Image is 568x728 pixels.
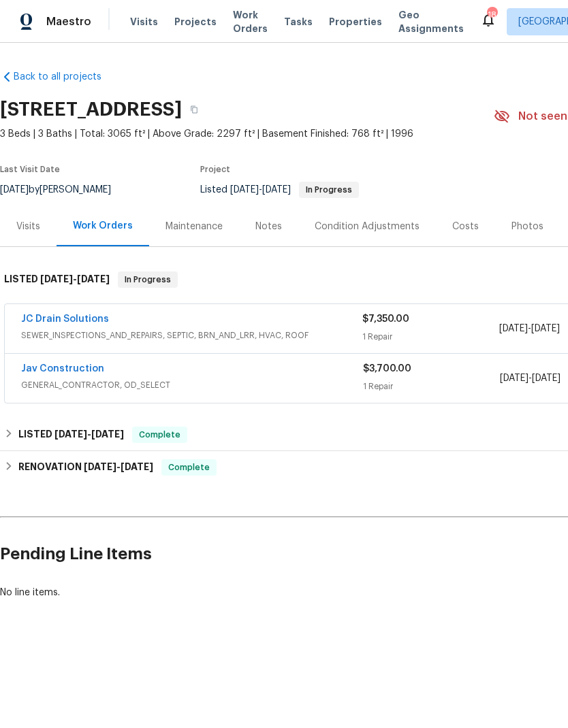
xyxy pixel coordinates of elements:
[398,8,464,35] span: Geo Assignments
[255,220,282,233] div: Notes
[230,185,259,195] span: [DATE]
[329,15,382,29] span: Properties
[499,322,560,335] span: -
[165,220,223,233] div: Maintenance
[54,429,124,439] span: -
[21,378,363,392] span: GENERAL_CONTRACTOR, OD_SELECT
[21,329,362,342] span: SEWER_INSPECTIONS_AND_REPAIRS, SEPTIC, BRN_AND_LRR, HVAC, ROOF
[46,15,91,29] span: Maestro
[284,17,313,27] span: Tasks
[315,220,420,233] div: Condition Adjustments
[40,274,110,284] span: -
[21,364,104,374] a: Jav Construction
[500,371,561,385] span: -
[174,15,217,29] span: Projects
[511,220,543,233] div: Photos
[499,324,528,333] span: [DATE]
[119,273,176,286] span: In Progress
[487,8,496,22] div: 18
[233,8,268,35] span: Work Orders
[121,462,153,471] span: [DATE]
[130,15,158,29] span: Visits
[200,165,230,173] span: Project
[21,314,109,324] a: JC Drain Solutions
[182,97,206,122] button: Copy Address
[18,459,153,476] h6: RENOVATION
[40,274,73,284] span: [DATE]
[133,428,186,442] span: Complete
[500,374,528,383] span: [DATE]
[84,462,153,471] span: -
[300,186,358,194] span: In Progress
[77,274,110,284] span: [DATE]
[4,271,110,288] h6: LISTED
[73,219,133,233] div: Work Orders
[16,220,40,233] div: Visits
[84,462,116,471] span: [DATE]
[362,314,409,324] span: $7,350.00
[54,429,87,439] span: [DATE]
[532,374,561,383] span: [DATE]
[531,324,560,333] span: [DATE]
[363,364,411,374] span: $3,700.00
[363,380,500,393] div: 1 Repair
[262,185,291,195] span: [DATE]
[230,185,291,195] span: -
[452,220,479,233] div: Costs
[200,185,359,195] span: Listed
[91,429,124,439] span: [DATE]
[362,330,499,344] div: 1 Repair
[163,461,215,474] span: Complete
[18,427,124,443] h6: LISTED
